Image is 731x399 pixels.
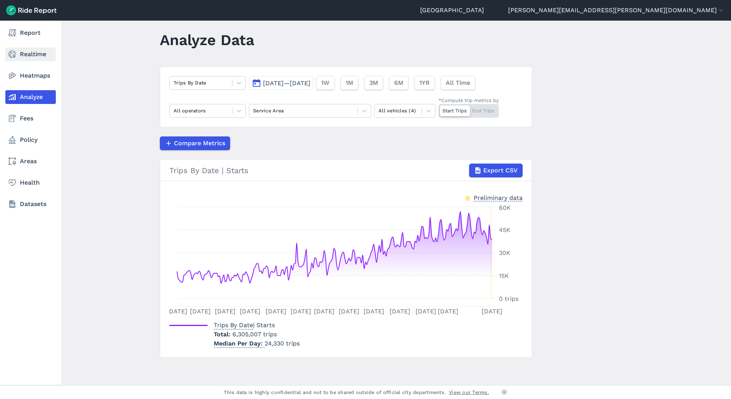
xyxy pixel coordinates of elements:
a: Report [5,26,56,40]
span: | Starts [214,321,275,329]
a: Fees [5,112,56,125]
a: Realtime [5,47,56,61]
a: Heatmaps [5,69,56,83]
tspan: [DATE] [266,308,286,315]
button: All Time [441,76,475,90]
span: Compare Metrics [174,139,225,148]
span: 1M [346,78,353,88]
button: 1W [316,76,335,90]
button: 1M [341,76,358,90]
span: 1W [321,78,330,88]
a: [GEOGRAPHIC_DATA] [420,6,484,15]
tspan: [DATE] [291,308,311,315]
span: All Time [446,78,470,88]
img: Ride Report [6,5,57,15]
tspan: 45K [499,226,510,234]
a: View our Terms. [449,389,489,396]
span: Trips By Date [214,319,253,329]
h1: Analyze Data [160,29,254,50]
div: Preliminary data [474,193,523,201]
span: 6M [394,78,403,88]
span: 1YR [419,78,430,88]
tspan: 0 trips [499,295,518,302]
div: Trips By Date | Starts [169,164,523,177]
a: Datasets [5,197,56,211]
tspan: [DATE] [314,308,335,315]
button: 1YR [414,76,435,90]
p: 24,330 trips [214,339,300,348]
tspan: [DATE] [190,308,211,315]
button: [DATE]—[DATE] [249,76,313,90]
span: Median Per Day [214,337,265,348]
a: Policy [5,133,56,147]
tspan: [DATE] [438,308,458,315]
tspan: 60K [499,204,511,211]
tspan: [DATE] [482,308,502,315]
span: 6,305,007 trips [232,331,277,338]
tspan: [DATE] [240,308,260,315]
tspan: [DATE] [364,308,384,315]
a: Areas [5,154,56,168]
a: Health [5,176,56,190]
span: Export CSV [483,166,518,175]
tspan: [DATE] [167,308,187,315]
button: 6M [389,76,408,90]
button: [PERSON_NAME][EMAIL_ADDRESS][PERSON_NAME][DOMAIN_NAME] [508,6,725,15]
tspan: 15K [499,272,509,279]
tspan: [DATE] [339,308,359,315]
button: 3M [364,76,383,90]
div: *Compute trip metrics by [439,97,499,104]
a: Analyze [5,90,56,104]
button: Export CSV [469,164,523,177]
tspan: [DATE] [215,308,236,315]
tspan: [DATE] [390,308,410,315]
tspan: [DATE] [416,308,436,315]
span: Total [214,331,232,338]
span: 3M [369,78,378,88]
button: Compare Metrics [160,136,230,150]
tspan: 30K [499,249,510,256]
span: [DATE]—[DATE] [263,79,310,87]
